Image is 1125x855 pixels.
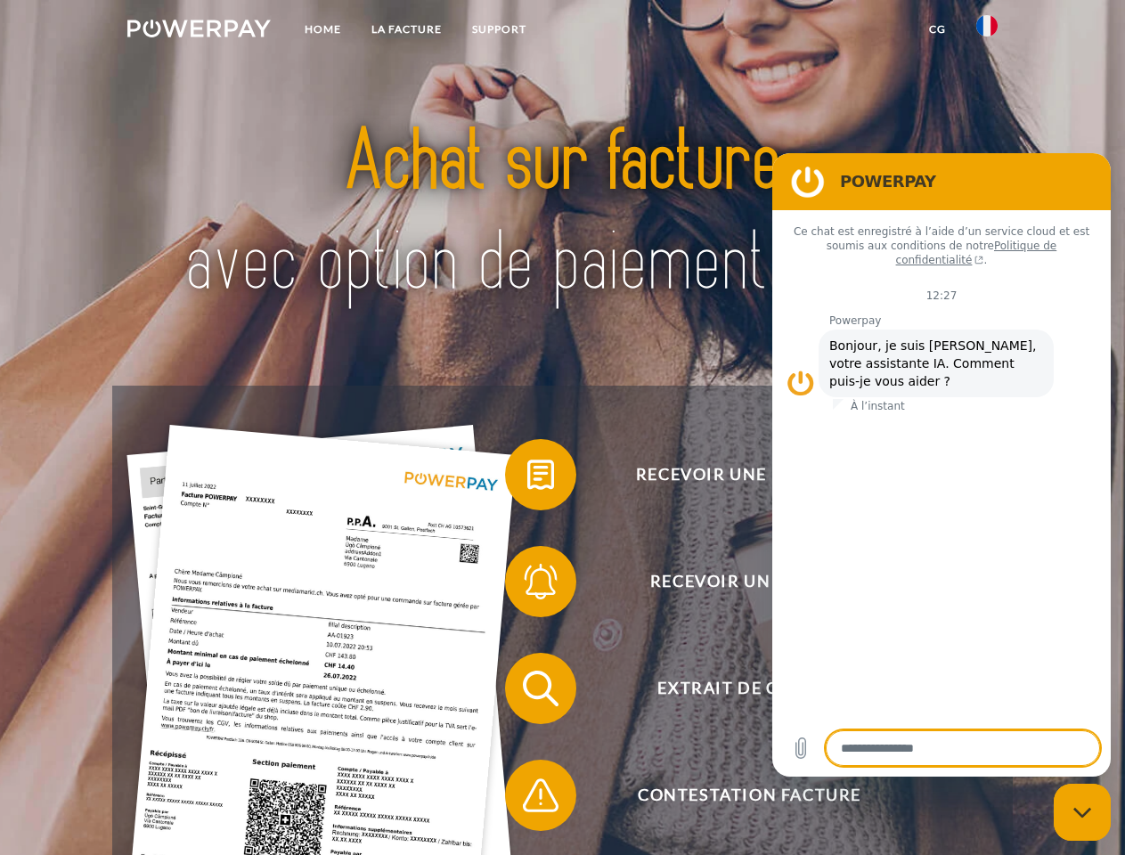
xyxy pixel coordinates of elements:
[531,653,967,724] span: Extrait de compte
[531,439,967,510] span: Recevoir une facture ?
[505,760,968,831] button: Contestation Facture
[531,760,967,831] span: Contestation Facture
[914,13,961,45] a: CG
[518,559,563,604] img: qb_bell.svg
[518,773,563,818] img: qb_warning.svg
[289,13,356,45] a: Home
[505,439,968,510] button: Recevoir une facture ?
[1054,784,1111,841] iframe: Bouton de lancement de la fenêtre de messagerie, conversation en cours
[170,85,955,341] img: title-powerpay_fr.svg
[531,546,967,617] span: Recevoir un rappel?
[356,13,457,45] a: LA FACTURE
[505,653,968,724] button: Extrait de compte
[518,666,563,711] img: qb_search.svg
[976,15,998,37] img: fr
[127,20,271,37] img: logo-powerpay-white.svg
[772,153,1111,777] iframe: Fenêtre de messagerie
[518,452,563,497] img: qb_bill.svg
[457,13,542,45] a: Support
[505,546,968,617] button: Recevoir un rappel?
